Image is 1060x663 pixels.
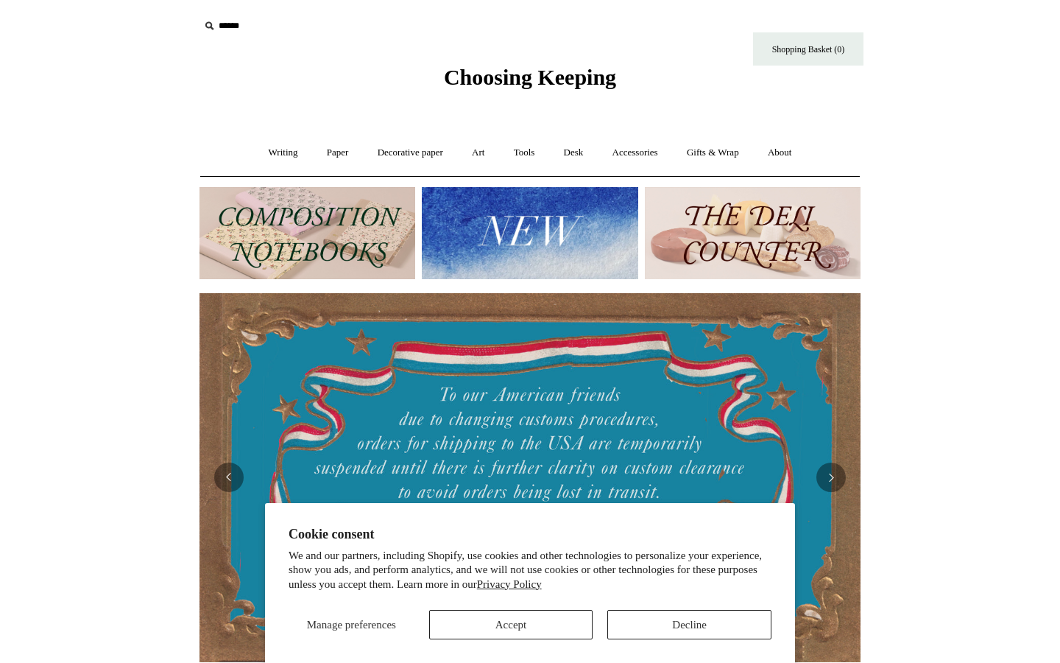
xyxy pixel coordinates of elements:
img: 202302 Composition ledgers.jpg__PID:69722ee6-fa44-49dd-a067-31375e5d54ec [199,187,415,279]
h2: Cookie consent [289,527,771,542]
img: New.jpg__PID:f73bdf93-380a-4a35-bcfe-7823039498e1 [422,187,637,279]
a: Decorative paper [364,133,456,172]
span: Manage preferences [307,619,396,631]
a: Writing [255,133,311,172]
a: Privacy Policy [477,578,542,590]
img: USA PSA .jpg__PID:33428022-6587-48b7-8b57-d7eefc91f15a [199,293,861,662]
button: Decline [607,610,771,639]
span: Choosing Keeping [444,65,616,89]
a: Accessories [599,133,671,172]
a: Paper [314,133,362,172]
img: The Deli Counter [645,187,861,279]
button: Accept [429,610,593,639]
a: Shopping Basket (0) [753,32,863,66]
button: Manage preferences [289,610,414,639]
a: About [755,133,805,172]
a: Gifts & Wrap [674,133,752,172]
a: Choosing Keeping [444,77,616,87]
button: Next [816,463,846,492]
a: Art [459,133,498,172]
p: We and our partners, including Shopify, use cookies and other technologies to personalize your ex... [289,549,771,592]
a: Desk [551,133,597,172]
a: Tools [501,133,548,172]
button: Previous [214,463,244,492]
